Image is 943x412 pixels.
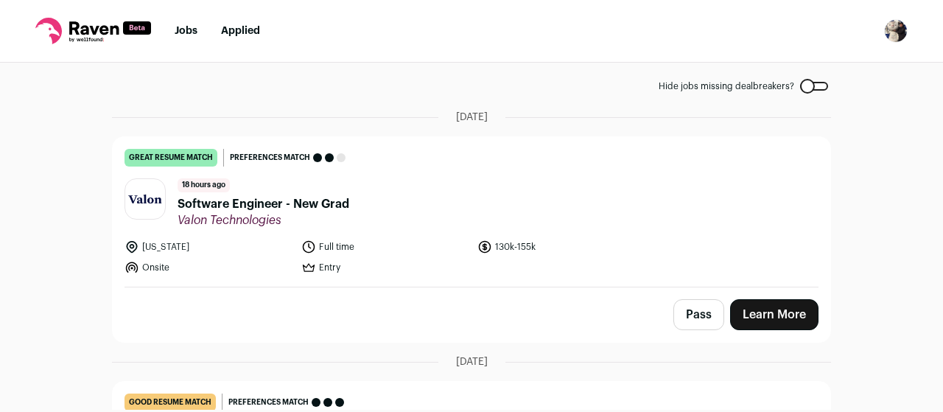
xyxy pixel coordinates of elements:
[456,355,488,369] span: [DATE]
[175,26,197,36] a: Jobs
[221,26,260,36] a: Applied
[178,195,349,213] span: Software Engineer - New Grad
[125,149,217,167] div: great resume match
[125,190,165,209] img: a16aaa2d74a84a8e4c884bad837abca21e2c4654515b48afe1a8f4d4c471199a.png
[884,19,908,43] button: Open dropdown
[125,240,292,254] li: [US_STATE]
[301,240,469,254] li: Full time
[730,299,818,330] a: Learn More
[228,395,309,410] span: Preferences match
[301,260,469,275] li: Entry
[230,150,310,165] span: Preferences match
[178,213,349,228] span: Valon Technologies
[477,240,645,254] li: 130k-155k
[456,110,488,125] span: [DATE]
[178,178,230,192] span: 18 hours ago
[673,299,724,330] button: Pass
[125,260,292,275] li: Onsite
[659,80,794,92] span: Hide jobs missing dealbreakers?
[113,137,830,287] a: great resume match Preferences match 18 hours ago Software Engineer - New Grad Valon Technologies...
[884,19,908,43] img: 19484919-medium_jpg
[125,394,216,411] div: good resume match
